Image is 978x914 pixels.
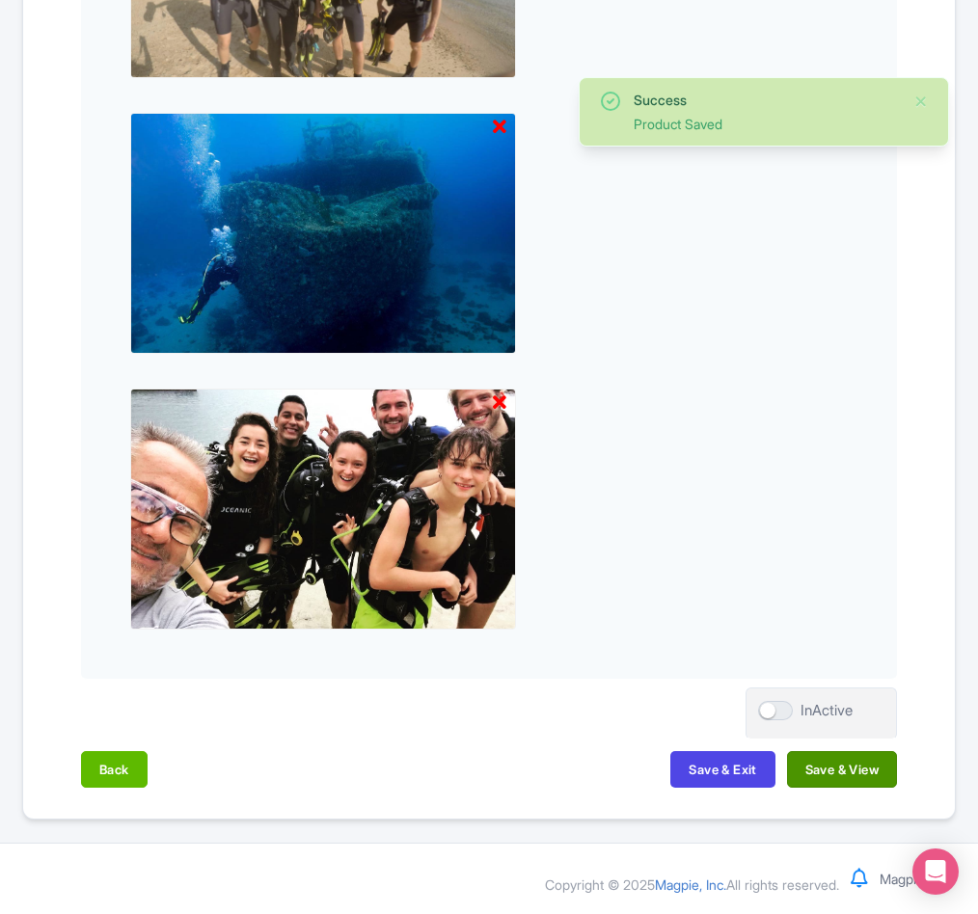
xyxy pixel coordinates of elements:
[533,874,851,895] div: Copyright © 2025 All rights reserved.
[913,90,929,113] button: Close
[130,113,516,354] img: g3rfnjpqx1u3ubrdxlzn.png
[801,700,853,722] div: InActive
[912,848,959,895] div: Open Intercom Messenger
[130,389,516,630] img: kdilchhf2fnc44545nje.jpg
[787,751,897,788] button: Save & View
[634,90,898,110] div: Success
[880,871,956,887] a: Magpie Help
[655,876,726,893] span: Magpie, Inc.
[670,751,774,788] button: Save & Exit
[81,751,148,788] button: Back
[634,114,898,134] div: Product Saved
